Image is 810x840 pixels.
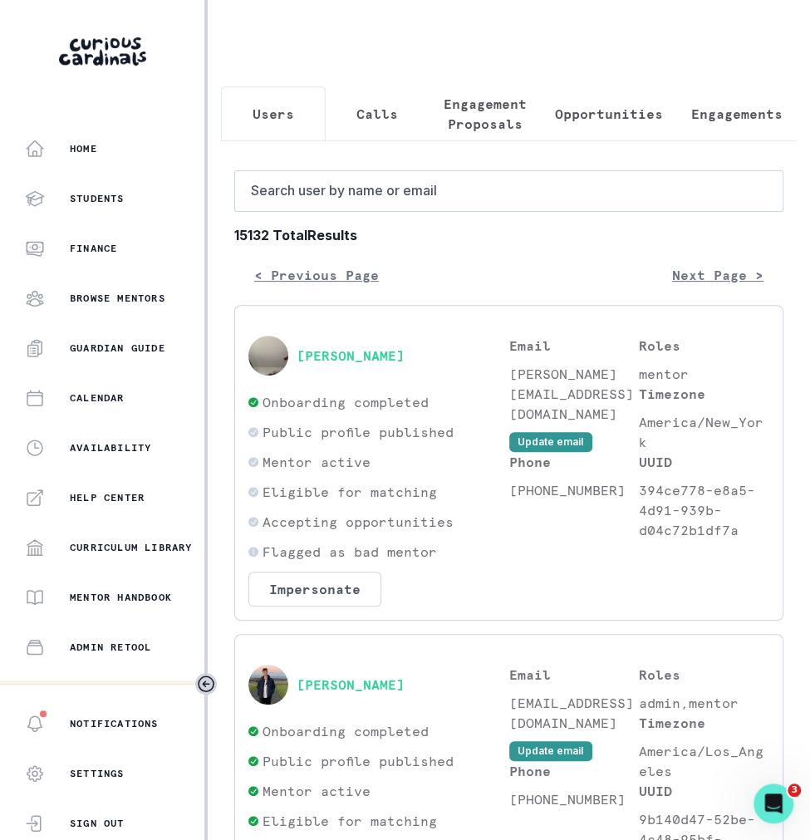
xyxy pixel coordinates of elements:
p: Eligible for matching [263,482,437,502]
p: Roles [639,336,769,356]
p: UUID [639,781,769,801]
p: Engagements [691,104,783,124]
p: Engagement Proposals [444,94,527,134]
button: Update email [509,432,592,452]
p: Public profile published [263,422,454,442]
p: Roles [639,665,769,685]
p: Browse Mentors [70,292,165,305]
p: Admin Retool [70,641,151,654]
p: Email [509,665,640,685]
p: Flagged as bad mentor [263,542,437,562]
p: Eligible for matching [263,811,437,831]
p: Phone [509,452,640,472]
p: [PERSON_NAME][EMAIL_ADDRESS][DOMAIN_NAME] [509,364,640,424]
p: Students [70,192,125,205]
p: America/New_York [639,412,769,452]
p: Accepting opportunities [263,512,454,532]
p: Calls [356,104,398,124]
b: 15132 Total Results [234,225,783,245]
p: Email [509,336,640,356]
p: UUID [639,452,769,472]
p: 394ce778-e8a5-4d91-939b-d04c72b1df7a [639,480,769,540]
p: Notifications [70,717,159,730]
p: Mentor Handbook [70,591,172,604]
button: [PERSON_NAME] [297,676,405,693]
p: [EMAIL_ADDRESS][DOMAIN_NAME] [509,693,640,733]
p: Sign Out [70,817,125,830]
img: Curious Cardinals Logo [59,37,146,66]
p: Settings [70,767,125,780]
p: [PHONE_NUMBER] [509,480,640,500]
p: Mentor active [263,452,371,472]
button: Toggle sidebar [195,673,217,695]
button: [PERSON_NAME] [297,347,405,364]
button: Update email [509,741,592,761]
p: Calendar [70,391,125,405]
p: Guardian Guide [70,341,165,355]
p: America/Los_Angeles [639,741,769,781]
p: [PHONE_NUMBER] [509,789,640,809]
p: Home [70,142,97,155]
p: Onboarding completed [263,721,429,741]
button: Impersonate [248,572,381,607]
p: Curriculum Library [70,541,193,554]
p: Public profile published [263,751,454,771]
p: Mentor active [263,781,371,801]
p: Finance [70,242,117,255]
span: 3 [788,784,801,797]
p: admin,mentor [639,693,769,713]
iframe: Intercom live chat [754,784,793,823]
p: Opportunities [555,104,663,124]
p: Availability [70,441,151,454]
p: Onboarding completed [263,392,429,412]
button: < Previous Page [234,258,399,292]
p: Timezone [639,713,769,733]
p: mentor [639,364,769,384]
p: Timezone [639,384,769,404]
p: Help Center [70,491,145,504]
p: Phone [509,761,640,781]
button: Next Page > [652,258,783,292]
p: Users [253,104,294,124]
